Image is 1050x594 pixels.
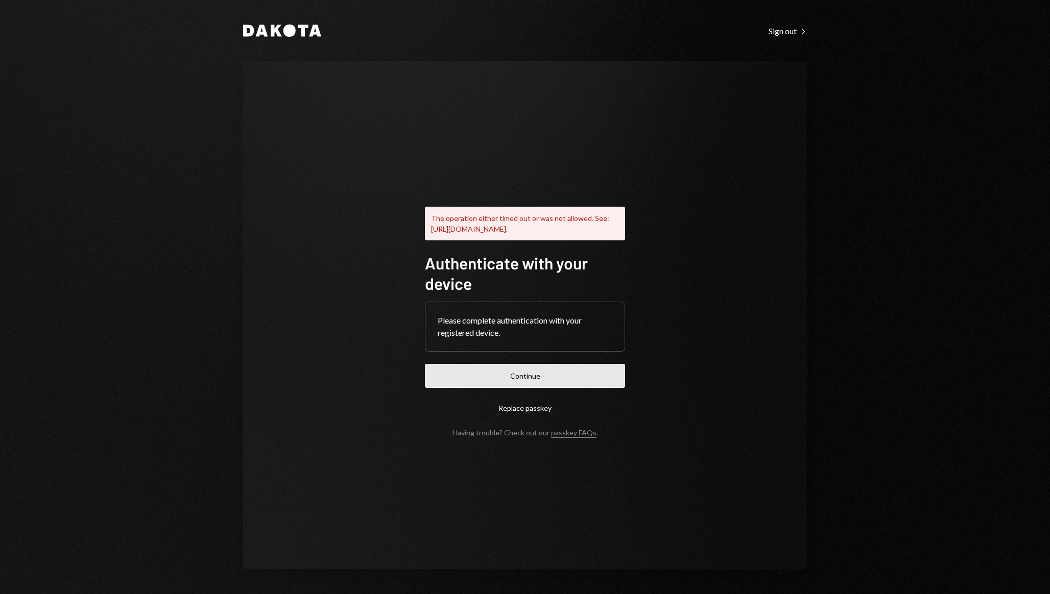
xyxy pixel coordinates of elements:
div: The operation either timed out or was not allowed. See: [URL][DOMAIN_NAME]. [425,207,625,240]
a: passkey FAQs [551,428,596,438]
a: Sign out [769,25,807,36]
button: Continue [425,364,625,388]
button: Replace passkey [425,396,625,420]
div: Please complete authentication with your registered device. [438,314,612,339]
div: Having trouble? Check out our . [452,428,598,437]
h1: Authenticate with your device [425,253,625,293]
div: Sign out [769,26,807,36]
